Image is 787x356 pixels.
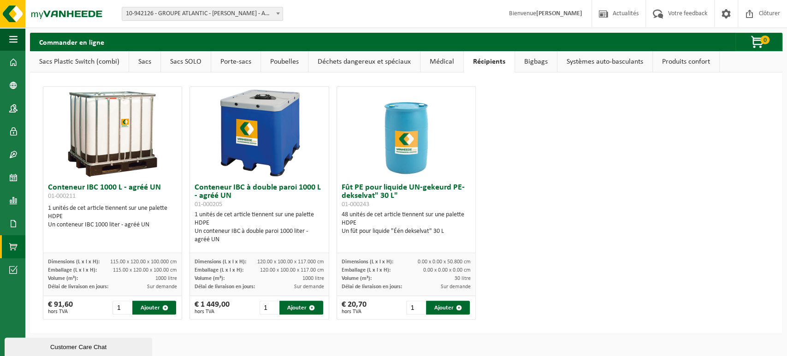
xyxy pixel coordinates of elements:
[536,10,582,17] strong: [PERSON_NAME]
[129,51,160,72] a: Sacs
[360,87,452,179] img: 01-000243
[161,51,211,72] a: Sacs SOLO
[66,87,159,179] img: 01-000211
[112,301,131,314] input: 1
[48,267,97,273] span: Emballage (L x l x H):
[260,301,278,314] input: 1
[113,267,177,273] span: 115.00 x 120.00 x 100.00 cm
[48,184,177,202] h3: Conteneur IBC 1000 L - agréé UN
[122,7,283,21] span: 10-942126 - GROUPE ATLANTIC - MERVILLE BILLY BERCLAU - AMBB - BILLY BERCLAU
[5,336,154,356] iframe: chat widget
[760,36,769,44] span: 0
[195,267,243,273] span: Emballage (L x l x H):
[426,301,470,314] button: Ajouter
[195,284,255,290] span: Délai de livraison en jours:
[195,276,225,281] span: Volume (m³):
[195,184,324,208] h3: Conteneur IBC à double paroi 1000 L - agréé UN
[155,276,177,281] span: 1000 litre
[147,284,177,290] span: Sur demande
[342,184,471,208] h3: Fût PE pour liquide UN-gekeurd PE-dekselvat" 30 L"
[342,201,369,208] span: 01-000243
[342,284,402,290] span: Délai de livraison en jours:
[195,259,246,265] span: Dimensions (L x l x H):
[342,227,471,236] div: Un fût pour liquide "Één dekselvat" 30 L
[195,219,324,227] div: HDPE
[342,259,393,265] span: Dimensions (L x l x H):
[557,51,652,72] a: Systèmes auto-basculants
[213,87,306,179] img: 01-000205
[195,211,324,244] div: 1 unités de cet article tiennent sur une palette
[195,301,230,314] div: € 1 449,00
[30,51,129,72] a: Sacs Plastic Switch (combi)
[342,211,471,236] div: 48 unités de cet article tiennent sur une palette
[48,193,76,200] span: 01-000211
[653,51,719,72] a: Produits confort
[110,259,177,265] span: 115.00 x 120.00 x 100.000 cm
[342,267,391,273] span: Emballage (L x l x H):
[735,33,781,51] button: 0
[260,267,324,273] span: 120.00 x 100.00 x 117.00 cm
[211,51,260,72] a: Porte-sacs
[195,309,230,314] span: hors TVA
[294,284,324,290] span: Sur demande
[122,7,283,20] span: 10-942126 - GROUPE ATLANTIC - MERVILLE BILLY BERCLAU - AMBB - BILLY BERCLAU
[48,213,177,221] div: HDPE
[30,33,113,51] h2: Commander en ligne
[515,51,557,72] a: Bigbags
[261,51,308,72] a: Poubelles
[257,259,324,265] span: 120.00 x 100.00 x 117.000 cm
[342,309,367,314] span: hors TVA
[308,51,420,72] a: Déchets dangereux et spéciaux
[406,301,425,314] input: 1
[195,227,324,244] div: Un conteneur IBC à double paroi 1000 liter - agréé UN
[302,276,324,281] span: 1000 litre
[418,259,471,265] span: 0.00 x 0.00 x 50.800 cm
[48,301,73,314] div: € 91,60
[455,276,471,281] span: 30 litre
[48,276,78,281] span: Volume (m³):
[464,51,515,72] a: Récipients
[195,201,222,208] span: 01-000205
[48,309,73,314] span: hors TVA
[48,204,177,229] div: 1 unités de cet article tiennent sur une palette
[342,276,372,281] span: Volume (m³):
[48,259,100,265] span: Dimensions (L x l x H):
[423,267,471,273] span: 0.00 x 0.00 x 0.00 cm
[420,51,463,72] a: Médical
[342,301,367,314] div: € 20,70
[48,284,108,290] span: Délai de livraison en jours:
[279,301,323,314] button: Ajouter
[441,284,471,290] span: Sur demande
[342,219,471,227] div: HDPE
[48,221,177,229] div: Un conteneur IBC 1000 liter - agréé UN
[132,301,176,314] button: Ajouter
